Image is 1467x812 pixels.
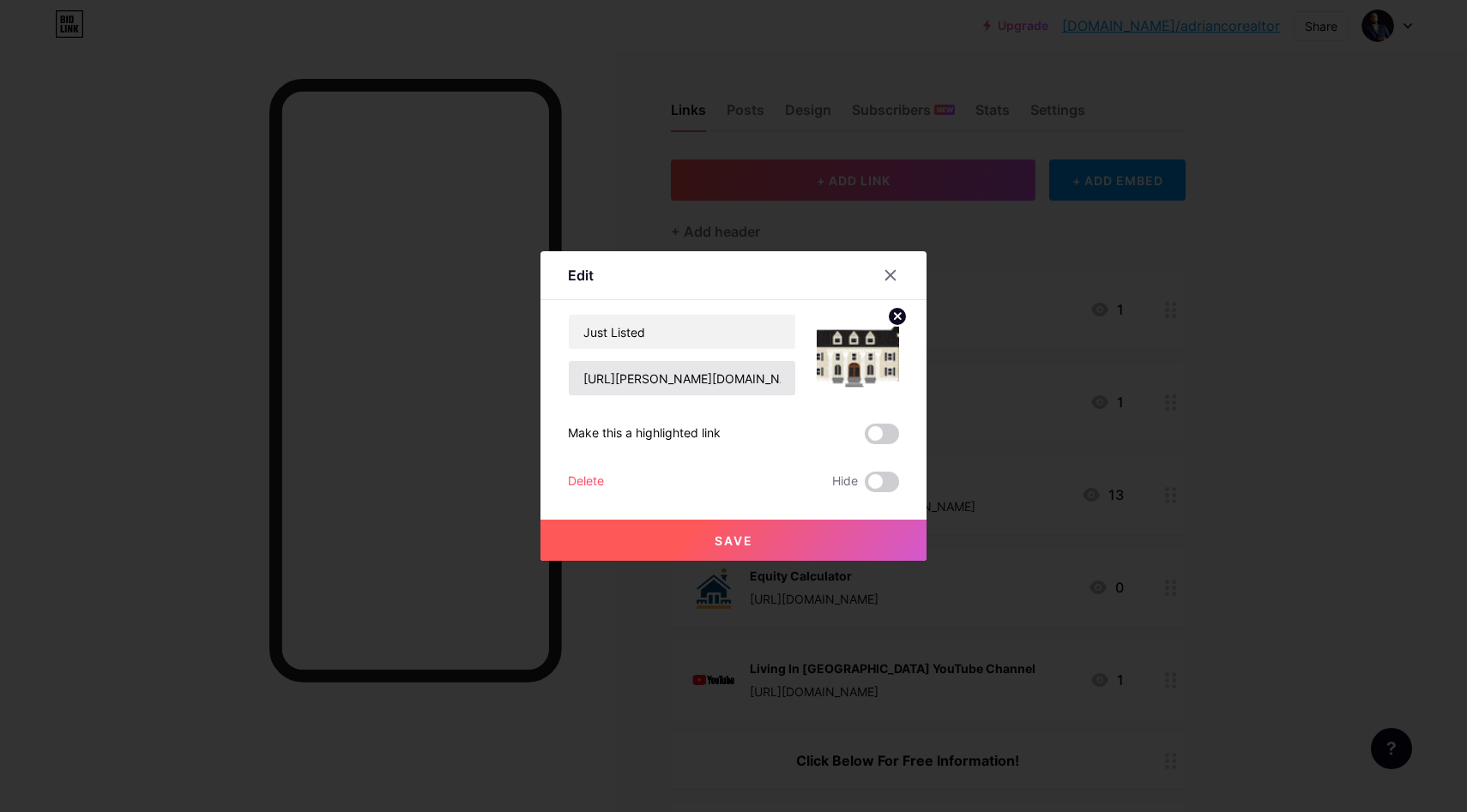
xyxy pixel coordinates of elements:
[569,315,795,349] input: Title
[817,314,899,396] img: link_thumbnail
[540,520,927,561] button: Save
[715,533,753,548] span: Save
[569,361,795,395] input: URL
[568,424,721,444] div: Make this a highlighted link
[832,472,858,492] span: Hide
[568,265,594,286] div: Edit
[568,472,604,492] div: Delete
